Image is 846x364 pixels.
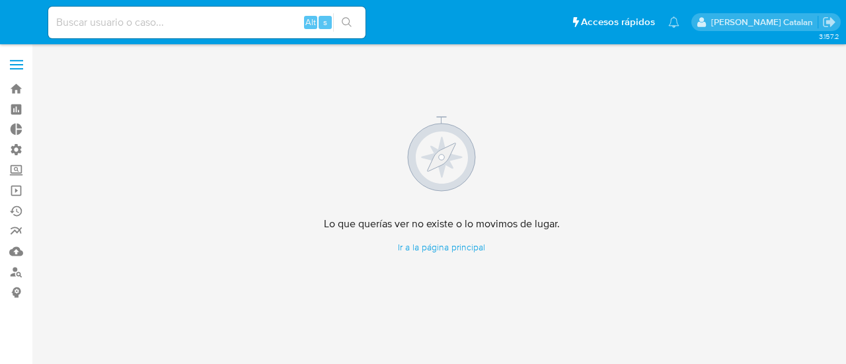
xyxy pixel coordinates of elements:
[324,241,560,254] a: Ir a la página principal
[48,14,365,31] input: Buscar usuario o caso...
[305,16,316,28] span: Alt
[333,13,360,32] button: search-icon
[668,17,679,28] a: Notificaciones
[711,16,818,28] p: rociodaniela.benavidescatalan@mercadolibre.cl
[822,15,836,29] a: Salir
[324,217,560,231] h4: Lo que querías ver no existe o lo movimos de lugar.
[323,16,327,28] span: s
[581,15,655,29] span: Accesos rápidos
